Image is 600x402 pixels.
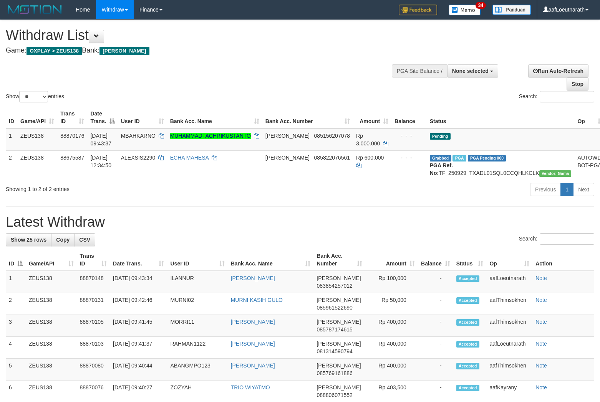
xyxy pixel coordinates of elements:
td: aafThimsokhen [486,315,532,337]
td: 1 [6,271,26,293]
th: User ID: activate to sort column ascending [167,249,227,271]
th: User ID: activate to sort column ascending [118,107,167,129]
img: Feedback.jpg [399,5,437,15]
span: Show 25 rows [11,237,46,243]
span: Copy 085822076561 to clipboard [314,155,350,161]
td: ILANNUR [167,271,227,293]
span: Marked by aafpengsreynich [452,155,466,161]
td: - [418,359,453,381]
th: Amount: activate to sort column ascending [353,107,391,129]
span: None selected [452,68,489,74]
th: Bank Acc. Name: activate to sort column ascending [167,107,262,129]
td: ZEUS138 [17,150,57,180]
td: Rp 50,000 [365,293,418,315]
td: aafLoeutnarath [486,337,532,359]
a: Note [535,275,547,281]
span: [PERSON_NAME] [317,319,361,325]
td: MORRI11 [167,315,227,337]
td: [DATE] 09:40:44 [110,359,167,381]
span: 88870176 [60,133,84,139]
span: Copy [56,237,70,243]
a: Copy [51,233,75,246]
span: Copy 088806071552 to clipboard [317,392,352,398]
th: Game/API: activate to sort column ascending [17,107,57,129]
td: [DATE] 09:41:37 [110,337,167,359]
td: 88870105 [77,315,110,337]
td: Rp 400,000 [365,315,418,337]
td: 88870131 [77,293,110,315]
td: ZEUS138 [26,359,77,381]
td: Rp 400,000 [365,337,418,359]
th: Bank Acc. Number: activate to sort column ascending [313,249,365,271]
a: Stop [567,77,588,91]
th: Amount: activate to sort column ascending [365,249,418,271]
h1: Latest Withdraw [6,214,594,230]
a: Note [535,297,547,303]
td: 88870148 [77,271,110,293]
span: [PERSON_NAME] [265,133,310,139]
a: MURNI KASIH GULO [231,297,283,303]
td: 4 [6,337,26,359]
td: ABANGMPO123 [167,359,227,381]
th: Op: activate to sort column ascending [486,249,532,271]
a: Note [535,362,547,369]
th: Action [532,249,594,271]
th: Balance: activate to sort column ascending [418,249,453,271]
span: Rp 3.000.000 [356,133,380,147]
a: Run Auto-Refresh [528,64,588,77]
td: MURNI02 [167,293,227,315]
td: aafThimsokhen [486,359,532,381]
td: Rp 100,000 [365,271,418,293]
a: Show 25 rows [6,233,51,246]
span: Copy 081314590794 to clipboard [317,348,352,354]
a: [PERSON_NAME] [231,275,275,281]
span: Copy 083854257012 to clipboard [317,283,352,289]
span: Accepted [456,363,479,369]
td: 5 [6,359,26,381]
td: aafLoeutnarath [486,271,532,293]
a: Note [535,341,547,347]
td: ZEUS138 [26,293,77,315]
a: ECHA MAHESA [170,155,209,161]
input: Search: [540,233,594,245]
a: Next [573,183,594,196]
div: - - - [394,154,424,161]
span: [PERSON_NAME] [265,155,310,161]
th: Bank Acc. Name: activate to sort column ascending [228,249,314,271]
img: MOTION_logo.png [6,4,64,15]
td: ZEUS138 [17,129,57,151]
img: panduan.png [492,5,531,15]
th: ID: activate to sort column descending [6,249,26,271]
span: Accepted [456,319,479,326]
span: ALEXSIS2290 [121,155,156,161]
a: TRIO WIYATMO [231,384,270,390]
a: [PERSON_NAME] [231,319,275,325]
td: ZEUS138 [26,337,77,359]
span: 88675587 [60,155,84,161]
a: [PERSON_NAME] [231,362,275,369]
th: Bank Acc. Number: activate to sort column ascending [262,107,353,129]
span: [DATE] 09:43:37 [90,133,111,147]
td: [DATE] 09:43:34 [110,271,167,293]
span: [PERSON_NAME] [317,362,361,369]
span: [PERSON_NAME] [317,341,361,347]
th: Date Trans.: activate to sort column ascending [110,249,167,271]
td: 3 [6,315,26,337]
td: RAHMAN1122 [167,337,227,359]
a: MUHAMMADFACHRIKUSTANTO [170,133,251,139]
th: Balance [391,107,427,129]
span: Accepted [456,385,479,391]
span: Accepted [456,297,479,304]
button: None selected [447,64,498,77]
td: ZEUS138 [26,271,77,293]
span: Vendor URL: https://trx31.1velocity.biz [539,170,572,177]
th: Date Trans.: activate to sort column descending [87,107,118,129]
th: Trans ID: activate to sort column ascending [77,249,110,271]
th: ID [6,107,17,129]
td: 2 [6,293,26,315]
span: Copy 085961522690 to clipboard [317,305,352,311]
td: TF_250929_TXADL01SQL0CCQHLKCLK [427,150,575,180]
a: Note [535,319,547,325]
h4: Game: Bank: [6,47,392,54]
label: Search: [519,233,594,245]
